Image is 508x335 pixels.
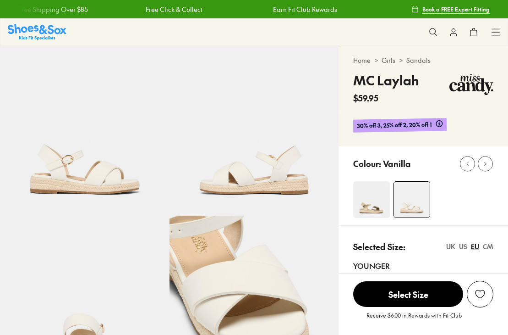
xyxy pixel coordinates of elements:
[357,120,432,130] span: 30% off 3, 25% off 2, 20% off 1
[169,46,339,216] img: 5-563420_1
[353,56,493,65] div: > >
[8,24,66,40] a: Shoes & Sox
[325,5,382,14] a: Free Click & Collect
[449,71,493,98] img: Vendor logo
[353,56,371,65] a: Home
[70,5,134,14] a: Earn Fit Club Rewards
[353,181,390,218] img: 4-563423_1
[483,242,493,251] div: CM
[353,71,419,90] h4: MC Laylah
[353,281,463,307] span: Select Size
[394,182,430,218] img: 4-563419_1
[353,157,381,170] p: Colour:
[383,157,411,170] p: Vanilla
[197,5,267,14] a: Free Shipping Over $85
[353,240,405,253] p: Selected Size:
[422,5,490,13] span: Book a FREE Expert Fitting
[467,281,493,307] button: Add to Wishlist
[353,92,378,104] span: $59.95
[471,242,479,251] div: EU
[8,24,66,40] img: SNS_Logo_Responsive.svg
[382,56,395,65] a: Girls
[353,281,463,307] button: Select Size
[459,242,467,251] div: US
[366,311,462,328] p: Receive $6.00 in Rewards with Fit Club
[411,1,490,17] a: Book a FREE Expert Fitting
[406,56,431,65] a: Sandals
[446,242,455,251] div: UK
[353,260,493,271] div: Younger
